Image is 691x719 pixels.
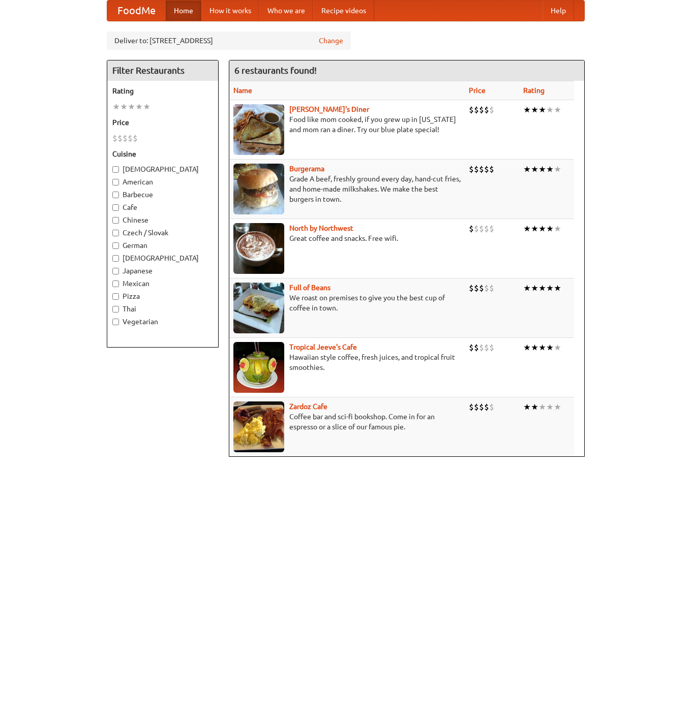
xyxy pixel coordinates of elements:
[546,283,554,294] li: ★
[554,104,561,115] li: ★
[233,293,461,313] p: We roast on premises to give you the best cup of coffee in town.
[112,253,213,263] label: [DEMOGRAPHIC_DATA]
[112,268,119,274] input: Japanese
[484,342,489,353] li: $
[546,342,554,353] li: ★
[233,223,284,274] img: north.jpg
[531,401,538,413] li: ★
[538,342,546,353] li: ★
[469,223,474,234] li: $
[112,164,213,174] label: [DEMOGRAPHIC_DATA]
[112,215,213,225] label: Chinese
[523,283,531,294] li: ★
[538,283,546,294] li: ★
[289,402,327,411] a: Zardoz Cafe
[523,223,531,234] li: ★
[107,32,351,50] div: Deliver to: [STREET_ADDRESS]
[554,342,561,353] li: ★
[523,86,545,95] a: Rating
[117,133,123,144] li: $
[233,114,461,135] p: Food like mom cooked, if you grew up in [US_STATE] and mom ran a diner. Try our blue plate special!
[484,164,489,175] li: $
[233,233,461,243] p: Great coffee and snacks. Free wifi.
[112,204,119,211] input: Cafe
[469,401,474,413] li: $
[112,228,213,238] label: Czech / Slovak
[474,283,479,294] li: $
[546,164,554,175] li: ★
[233,174,461,204] p: Grade A beef, freshly ground every day, hand-cut fries, and home-made milkshakes. We make the bes...
[523,104,531,115] li: ★
[123,133,128,144] li: $
[538,104,546,115] li: ★
[233,86,252,95] a: Name
[112,179,119,185] input: American
[289,224,353,232] b: North by Northwest
[474,164,479,175] li: $
[112,101,120,112] li: ★
[112,166,119,173] input: [DEMOGRAPHIC_DATA]
[107,60,218,81] h4: Filter Restaurants
[489,283,494,294] li: $
[554,401,561,413] li: ★
[112,192,119,198] input: Barbecue
[479,342,484,353] li: $
[479,401,484,413] li: $
[543,1,574,21] a: Help
[531,283,538,294] li: ★
[112,217,119,224] input: Chinese
[128,101,135,112] li: ★
[479,164,484,175] li: $
[554,283,561,294] li: ★
[484,223,489,234] li: $
[112,190,213,200] label: Barbecue
[469,283,474,294] li: $
[319,36,343,46] a: Change
[479,283,484,294] li: $
[289,343,357,351] a: Tropical Jeeve's Cafe
[538,223,546,234] li: ★
[133,133,138,144] li: $
[489,104,494,115] li: $
[289,165,324,173] b: Burgerama
[201,1,259,21] a: How it works
[112,242,119,249] input: German
[112,255,119,262] input: [DEMOGRAPHIC_DATA]
[546,104,554,115] li: ★
[120,101,128,112] li: ★
[112,117,213,128] h5: Price
[289,105,369,113] a: [PERSON_NAME]'s Diner
[128,133,133,144] li: $
[531,164,538,175] li: ★
[112,291,213,301] label: Pizza
[474,104,479,115] li: $
[233,342,284,393] img: jeeves.jpg
[469,164,474,175] li: $
[474,342,479,353] li: $
[233,401,284,452] img: zardoz.jpg
[112,177,213,187] label: American
[112,240,213,251] label: German
[112,86,213,96] h5: Rating
[259,1,313,21] a: Who we are
[469,86,486,95] a: Price
[531,342,538,353] li: ★
[313,1,374,21] a: Recipe videos
[289,284,331,292] a: Full of Beans
[233,412,461,432] p: Coffee bar and sci-fi bookshop. Come in for an espresso or a slice of our famous pie.
[523,164,531,175] li: ★
[112,202,213,212] label: Cafe
[112,280,119,287] input: Mexican
[112,230,119,236] input: Czech / Slovak
[538,401,546,413] li: ★
[233,104,284,155] img: sallys.jpg
[112,306,119,312] input: Thai
[489,223,494,234] li: $
[112,293,119,300] input: Pizza
[474,401,479,413] li: $
[166,1,201,21] a: Home
[143,101,151,112] li: ★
